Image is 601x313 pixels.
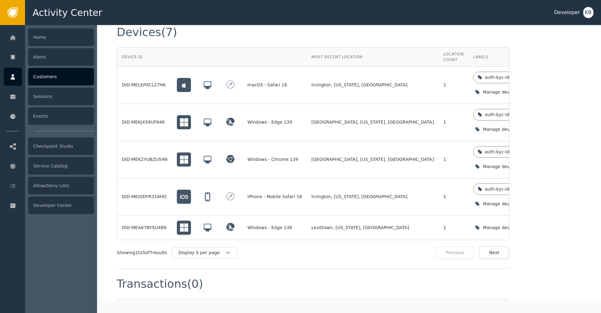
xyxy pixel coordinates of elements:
[289,299,386,312] th: Total Transaction
[4,68,94,86] a: Customers
[122,82,167,88] div: DID-MELKPXCL27H6
[247,224,302,231] div: Windows - Edge 138
[485,186,531,192] div: auth-kyc-id-validated
[28,88,94,105] div: Sessions
[443,119,464,126] div: 1
[122,224,167,231] div: DID-MEA67BY5U4B9
[4,87,94,105] a: Sessions
[483,126,532,133] div: Manage device labels
[4,107,94,125] a: Events
[473,221,543,234] button: Manage device labels
[469,48,548,67] th: Labels
[307,48,439,67] th: Most Recent Location
[483,201,532,207] div: Manage device labels
[28,197,94,214] div: Developer Center
[311,224,409,231] span: Levittown, [US_STATE], [GEOGRAPHIC_DATA]
[473,160,543,173] button: Manage device labels
[583,7,593,18] button: KB
[122,193,167,200] div: DID-MEIODYR316HD
[4,28,94,46] a: Home
[117,299,221,312] th: Transaction Details
[117,48,172,67] th: Device ID
[443,156,464,163] div: 1
[386,299,509,312] th: External Transaction ID
[483,163,532,170] div: Manage device labels
[247,156,302,163] div: Windows - Chrome 139
[247,119,302,126] div: Windows - Edge 139
[311,156,434,163] span: [GEOGRAPHIC_DATA], [US_STATE], [GEOGRAPHIC_DATA]
[117,27,177,38] div: Devices (7)
[311,82,408,88] span: Irvington, [US_STATE], [GEOGRAPHIC_DATA]
[28,157,94,175] div: Service Catalog
[247,193,302,200] div: iPhone - Mobile Safari 18
[4,157,94,175] a: Service Catalog
[28,137,94,155] div: Checkpoint Studio
[28,177,94,194] div: Allow/Deny Lists
[439,48,468,67] th: Location Count
[172,247,238,259] button: Display 5 per page
[28,28,94,46] div: Home
[178,249,225,256] div: Display 5 per page
[311,119,434,126] span: [GEOGRAPHIC_DATA], [US_STATE], [GEOGRAPHIC_DATA]
[443,224,464,231] div: 1
[122,156,167,163] div: DID-MEK2YUBZUS4N
[473,86,543,99] button: Manage device labels
[4,137,94,155] a: Checkpoint Studio
[483,89,532,95] div: Manage device labels
[443,193,464,200] div: 1
[485,111,531,118] div: auth-kyc-id-validated
[485,149,531,155] div: auth-kyc-id-validated
[479,246,509,259] button: Next
[473,123,543,136] button: Manage device labels
[28,107,94,125] div: Events
[33,6,102,20] span: Activity Center
[221,299,289,312] th: Type & Card
[554,9,580,16] div: Developer
[117,249,167,256] div: Showing 1 to 5 of 7 results
[247,82,302,88] div: macOS - Safari 18
[4,196,94,214] a: Developer Center
[28,48,94,66] div: Alerts
[311,193,408,200] span: Irvington, [US_STATE], [GEOGRAPHIC_DATA]
[483,224,532,231] div: Manage device labels
[485,74,531,81] div: auth-kyc-id-validated
[28,68,94,85] div: Customers
[443,82,464,88] div: 1
[4,177,94,195] a: Allow/Deny Lists
[473,198,543,210] button: Manage device labels
[4,48,94,66] a: Alerts
[117,278,203,290] div: Transactions (0)
[122,119,167,126] div: DID-MEKJX58UF646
